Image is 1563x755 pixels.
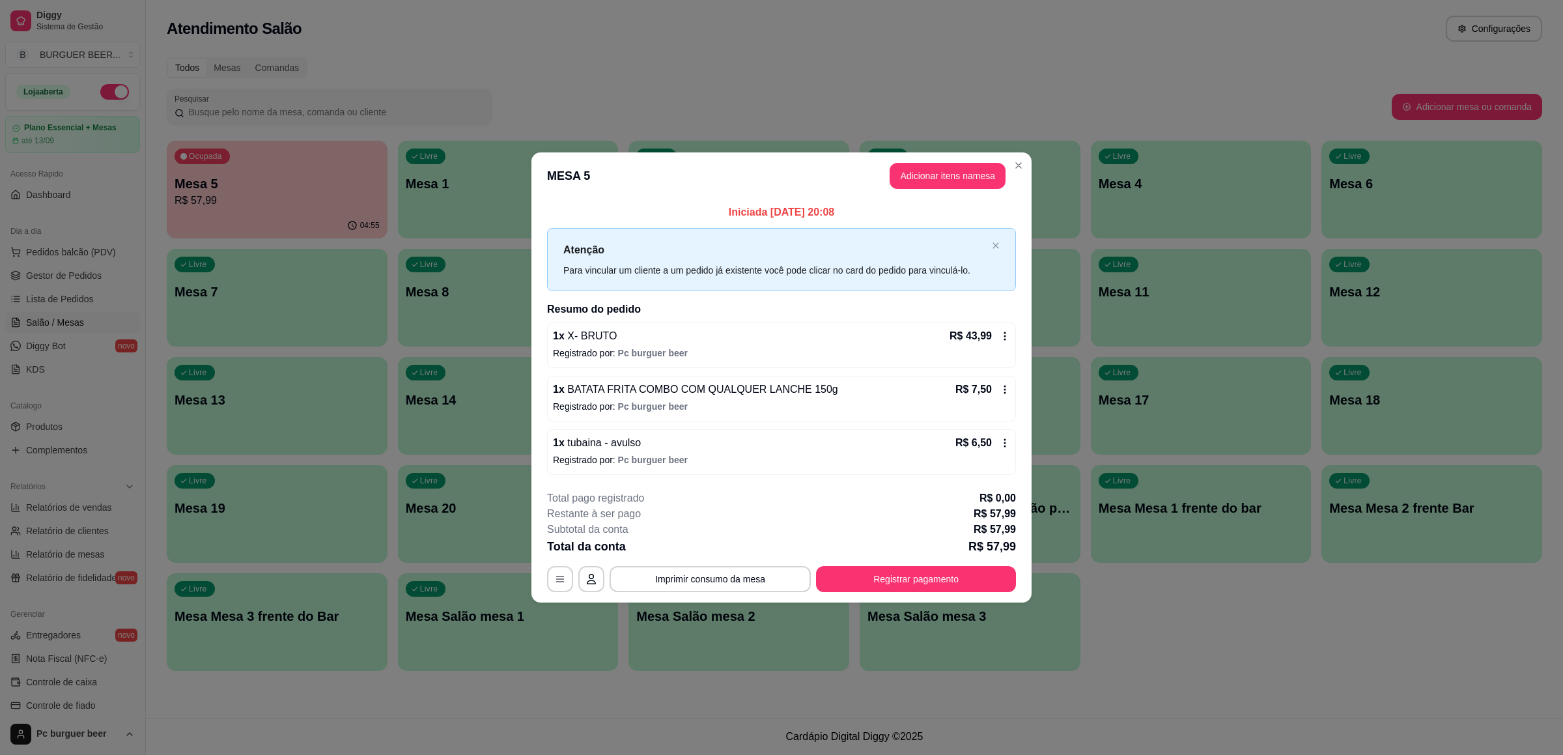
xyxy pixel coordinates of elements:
[565,437,641,448] span: tubaina - avulso
[618,348,688,358] span: Pc burguer beer
[547,506,641,522] p: Restante à ser pago
[531,152,1032,199] header: MESA 5
[968,537,1016,556] p: R$ 57,99
[992,242,1000,249] span: close
[547,491,644,506] p: Total pago registrado
[563,263,987,278] div: Para vincular um cliente a um pedido já existente você pode clicar no card do pedido para vinculá...
[974,522,1016,537] p: R$ 57,99
[553,453,1010,466] p: Registrado por:
[563,242,987,258] p: Atenção
[553,435,641,451] p: 1 x
[565,384,838,395] span: BATATA FRITA COMBO COM QUALQUER LANCHE 150g
[955,435,992,451] p: R$ 6,50
[955,382,992,397] p: R$ 7,50
[618,455,688,465] span: Pc burguer beer
[816,566,1016,592] button: Registrar pagamento
[553,382,838,397] p: 1 x
[979,491,1016,506] p: R$ 0,00
[553,328,617,344] p: 1 x
[553,400,1010,413] p: Registrado por:
[610,566,811,592] button: Imprimir consumo da mesa
[547,537,626,556] p: Total da conta
[890,163,1006,189] button: Adicionar itens namesa
[547,205,1016,220] p: Iniciada [DATE] 20:08
[974,506,1016,522] p: R$ 57,99
[547,522,628,537] p: Subtotal da conta
[565,330,617,341] span: X- BRUTO
[618,401,688,412] span: Pc burguer beer
[992,242,1000,250] button: close
[553,347,1010,360] p: Registrado por:
[1008,155,1029,176] button: Close
[950,328,992,344] p: R$ 43,99
[547,302,1016,317] h2: Resumo do pedido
